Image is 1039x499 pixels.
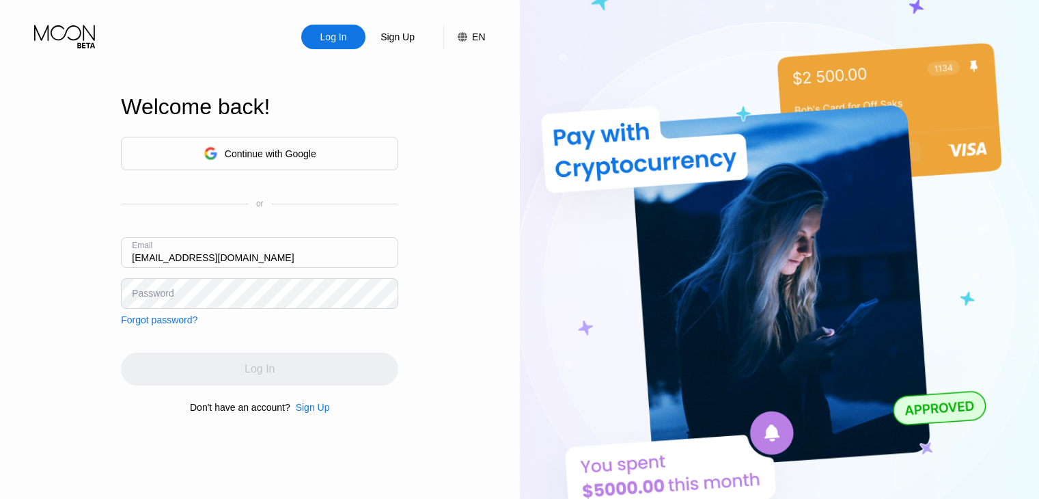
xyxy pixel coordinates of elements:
[225,148,316,159] div: Continue with Google
[121,137,398,170] div: Continue with Google
[472,31,485,42] div: EN
[256,199,264,208] div: or
[365,25,430,49] div: Sign Up
[290,402,330,413] div: Sign Up
[121,314,197,325] div: Forgot password?
[301,25,365,49] div: Log In
[443,25,485,49] div: EN
[190,402,290,413] div: Don't have an account?
[132,241,152,250] div: Email
[319,30,348,44] div: Log In
[296,402,330,413] div: Sign Up
[379,30,416,44] div: Sign Up
[132,288,174,299] div: Password
[121,94,398,120] div: Welcome back!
